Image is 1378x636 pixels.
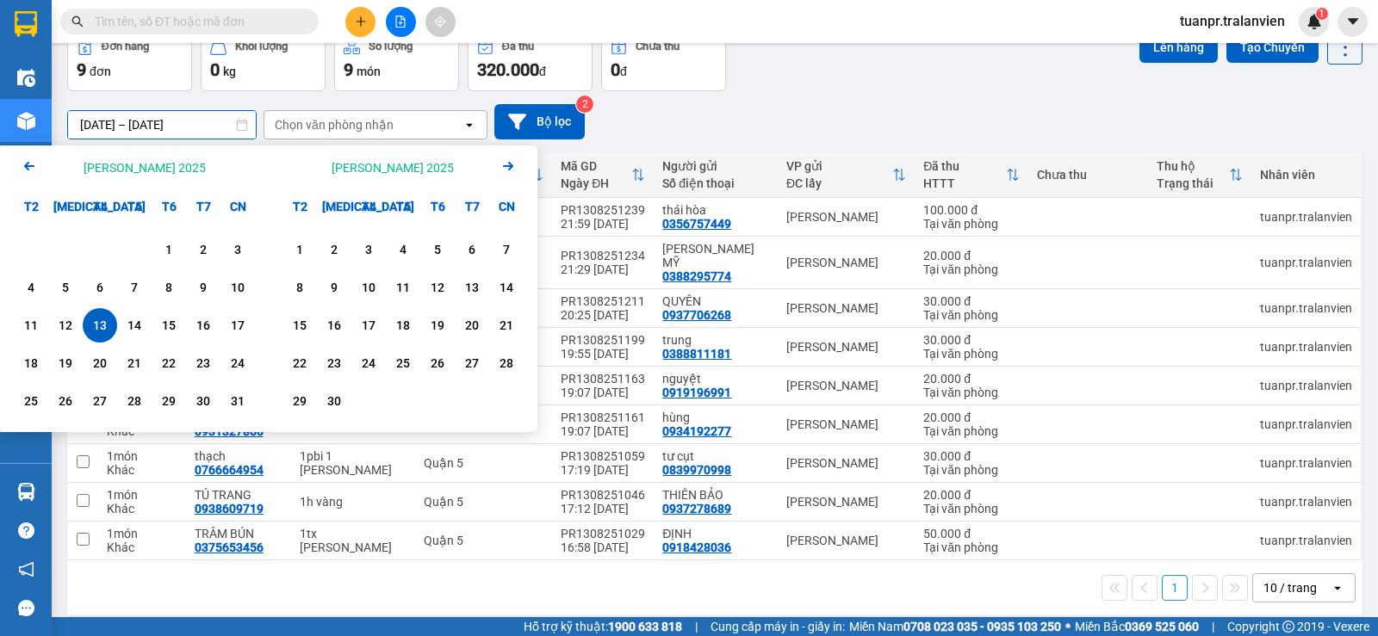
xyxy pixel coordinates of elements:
[494,277,518,298] div: 14
[455,270,489,305] div: Choose Thứ Bảy, tháng 09 13 2025. It's available.
[662,540,731,554] div: 0918428036
[489,270,524,305] div: Choose Chủ Nhật, tháng 09 14 2025. It's available.
[786,417,906,431] div: [PERSON_NAME]
[322,239,346,260] div: 2
[117,384,152,418] div: Choose Thứ Năm, tháng 08 28 2025. It's available.
[561,488,645,502] div: PR1308251046
[71,15,84,28] span: search
[1157,159,1229,173] div: Thu hộ
[561,176,631,190] div: Ngày ĐH
[107,540,177,554] div: Khác
[14,346,48,380] div: Choose Thứ Hai, tháng 08 18 2025. It's available.
[88,353,112,374] div: 20
[489,232,524,267] div: Choose Chủ Nhật, tháng 09 7 2025. It's available.
[117,270,152,305] div: Choose Thứ Năm, tháng 08 7 2025. It's available.
[117,308,152,343] div: Choose Thứ Năm, tháng 08 14 2025. It's available.
[152,346,186,380] div: Choose Thứ Sáu, tháng 08 22 2025. It's available.
[468,29,593,91] button: Đã thu320.000đ
[424,534,543,547] div: Quận 5
[561,347,645,361] div: 19:55 [DATE]
[122,391,146,411] div: 28
[662,463,731,477] div: 0839970998
[786,495,906,509] div: [PERSON_NAME]
[157,353,181,374] div: 22
[195,502,264,516] div: 0938609719
[107,502,177,516] div: Khác
[786,210,906,224] div: [PERSON_NAME]
[561,424,645,438] div: 19:07 [DATE]
[460,353,484,374] div: 27
[455,232,489,267] div: Choose Thứ Bảy, tháng 09 6 2025. It's available.
[317,232,351,267] div: Choose Thứ Ba, tháng 09 2 2025. It's available.
[288,277,312,298] div: 8
[498,156,518,176] svg: Arrow Right
[420,270,455,305] div: Choose Thứ Sáu, tháng 09 12 2025. It's available.
[117,189,152,224] div: T5
[923,540,1020,554] div: Tại văn phòng
[923,463,1020,477] div: Tại văn phòng
[122,315,146,336] div: 14
[288,239,312,260] div: 1
[786,176,892,190] div: ĐC lấy
[1260,534,1352,547] div: tuanpr.tralanvien
[191,315,215,336] div: 16
[357,353,381,374] div: 24
[425,353,450,374] div: 26
[620,65,627,78] span: đ
[923,333,1020,347] div: 30.000 đ
[195,540,264,554] div: 0375653456
[460,315,484,336] div: 20
[83,346,117,380] div: Choose Thứ Tư, tháng 08 20 2025. It's available.
[17,69,35,87] img: warehouse-icon
[355,15,367,28] span: plus
[489,346,524,380] div: Choose Chủ Nhật, tháng 09 28 2025. It's available.
[561,217,645,231] div: 21:59 [DATE]
[786,379,906,392] div: [PERSON_NAME]
[561,411,645,424] div: PR1308251161
[923,347,1020,361] div: Tại văn phòng
[77,59,86,80] span: 9
[923,203,1020,217] div: 100.000 đ
[191,277,215,298] div: 9
[391,315,415,336] div: 18
[386,270,420,305] div: Choose Thứ Năm, tháng 09 11 2025. It's available.
[576,96,593,113] sup: 2
[117,346,152,380] div: Choose Thứ Năm, tháng 08 21 2025. It's available.
[923,411,1020,424] div: 20.000 đ
[223,65,236,78] span: kg
[317,189,351,224] div: [MEDICAL_DATA]
[923,424,1020,438] div: Tại văn phòng
[195,527,283,540] div: TRÂM BÚN
[282,346,317,380] div: Choose Thứ Hai, tháng 09 22 2025. It's available.
[561,372,645,386] div: PR1308251163
[48,308,83,343] div: Choose Thứ Ba, tháng 08 12 2025. It's available.
[17,483,35,501] img: warehouse-icon
[14,189,48,224] div: T2
[923,386,1020,399] div: Tại văn phòng
[191,391,215,411] div: 30
[226,239,250,260] div: 3
[561,449,645,463] div: PR1308251059
[786,534,906,547] div: [PERSON_NAME]
[494,353,518,374] div: 28
[1260,340,1352,354] div: tuanpr.tralanvien
[322,277,346,298] div: 9
[386,308,420,343] div: Choose Thứ Năm, tháng 09 18 2025. It's available.
[48,346,83,380] div: Choose Thứ Ba, tháng 08 19 2025. It's available.
[288,391,312,411] div: 29
[561,203,645,217] div: PR1308251239
[662,347,731,361] div: 0388811181
[334,29,459,91] button: Số lượng9món
[1260,379,1352,392] div: tuanpr.tralanvien
[288,353,312,374] div: 22
[90,65,111,78] span: đơn
[351,346,386,380] div: Choose Thứ Tư, tháng 09 24 2025. It's available.
[226,353,250,374] div: 24
[195,449,283,463] div: thạch
[662,176,769,190] div: Số điện thoại
[351,232,386,267] div: Choose Thứ Tư, tháng 09 3 2025. It's available.
[1307,14,1322,29] img: icon-new-feature
[67,29,192,91] button: Đơn hàng9đơn
[18,522,34,539] span: question-circle
[19,156,40,179] button: Previous month.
